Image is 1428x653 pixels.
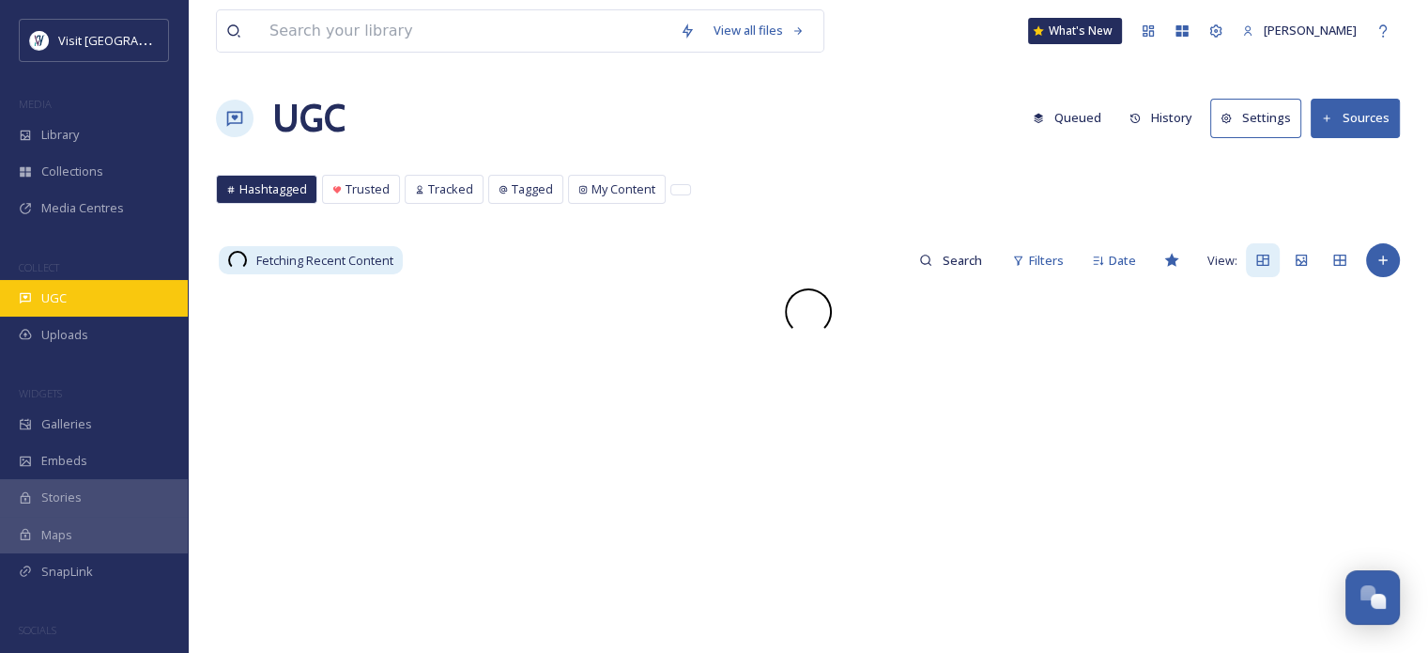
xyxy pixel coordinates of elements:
[41,289,67,307] span: UGC
[512,180,553,198] span: Tagged
[1023,100,1120,136] a: Queued
[260,10,670,52] input: Search your library
[591,180,655,198] span: My Content
[41,163,103,180] span: Collections
[1210,99,1301,137] button: Settings
[1207,252,1237,270] span: View:
[41,563,93,581] span: SnapLink
[19,623,56,637] span: SOCIALS
[19,97,52,111] span: MEDIA
[1120,100,1202,136] button: History
[1264,22,1357,39] span: [PERSON_NAME]
[1120,100,1211,136] a: History
[1233,12,1366,49] a: [PERSON_NAME]
[1029,252,1064,270] span: Filters
[1023,100,1111,136] button: Queued
[345,180,390,198] span: Trusted
[1345,570,1400,625] button: Open Chat
[1028,18,1122,44] a: What's New
[41,489,82,506] span: Stories
[704,12,814,49] a: View all files
[256,252,393,270] span: Fetching Recent Content
[19,386,62,400] span: WIDGETS
[41,326,88,344] span: Uploads
[239,180,307,198] span: Hashtagged
[272,90,345,147] a: UGC
[19,260,59,274] span: COLLECT
[41,452,87,470] span: Embeds
[1210,99,1311,137] a: Settings
[1109,252,1136,270] span: Date
[41,415,92,433] span: Galleries
[932,241,993,279] input: Search
[1311,99,1400,137] button: Sources
[428,180,473,198] span: Tracked
[41,126,79,144] span: Library
[58,31,204,49] span: Visit [GEOGRAPHIC_DATA]
[41,526,72,544] span: Maps
[41,199,124,217] span: Media Centres
[30,31,49,50] img: Untitled%20design%20%2897%29.png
